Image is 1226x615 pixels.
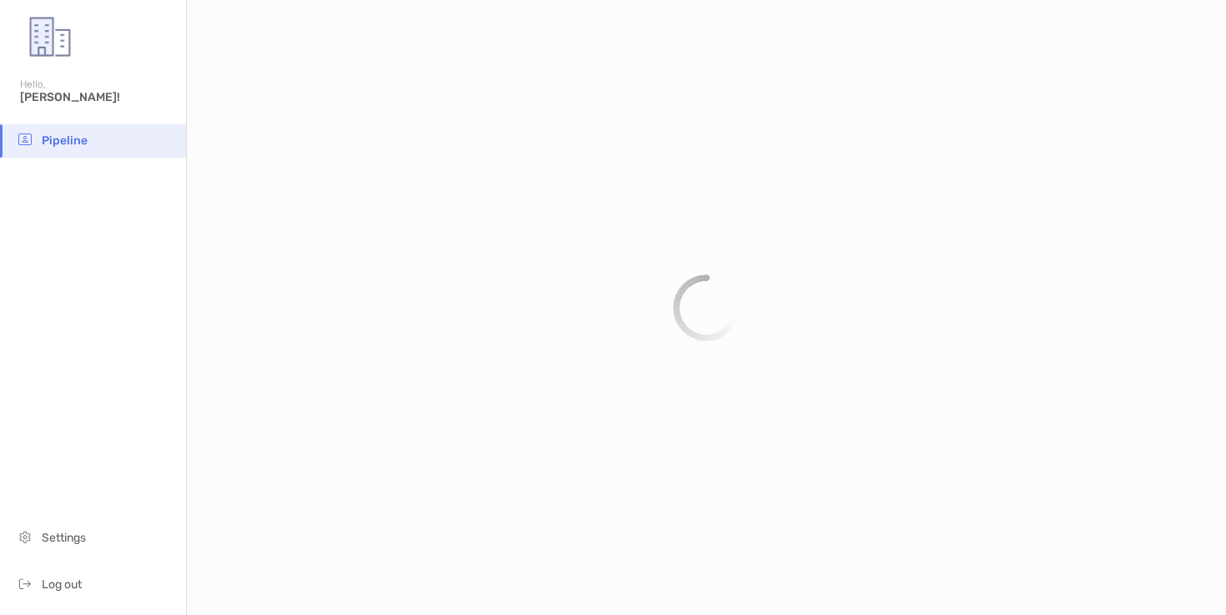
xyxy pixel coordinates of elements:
img: logout icon [15,573,35,593]
span: Log out [42,577,82,592]
span: Settings [42,531,86,545]
img: settings icon [15,527,35,547]
span: [PERSON_NAME]! [20,90,176,104]
img: Zoe Logo [20,7,80,67]
img: pipeline icon [15,129,35,149]
span: Pipeline [42,134,88,148]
